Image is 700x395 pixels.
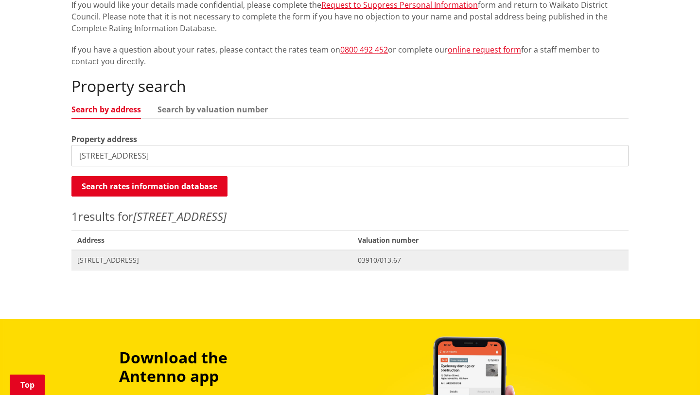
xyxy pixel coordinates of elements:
h2: Property search [71,77,629,95]
a: online request form [448,44,521,55]
label: Property address [71,133,137,145]
h3: Download the Antenno app [119,348,295,386]
a: Search by address [71,106,141,113]
button: Search rates information database [71,176,227,197]
input: e.g. Duke Street NGARUAWAHIA [71,145,629,166]
span: Valuation number [352,230,629,250]
p: results for [71,208,629,225]
span: [STREET_ADDRESS] [77,255,346,265]
a: 0800 492 452 [340,44,388,55]
iframe: Messenger Launcher [655,354,690,389]
em: [STREET_ADDRESS] [133,208,227,224]
p: If you have a question about your rates, please contact the rates team on or complete our for a s... [71,44,629,67]
span: 1 [71,208,78,224]
a: [STREET_ADDRESS] 03910/013.67 [71,250,629,270]
a: Search by valuation number [157,106,268,113]
span: 03910/013.67 [358,255,623,265]
span: Address [71,230,352,250]
a: Top [10,375,45,395]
